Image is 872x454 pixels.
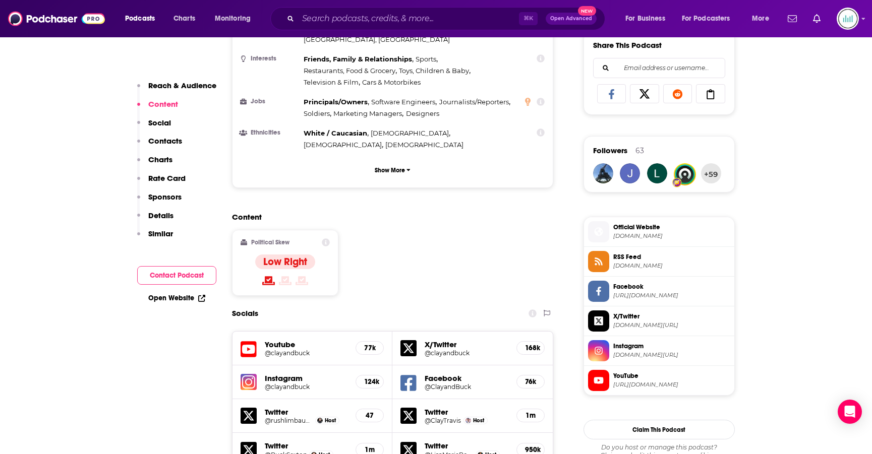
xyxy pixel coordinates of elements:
span: Friends, Family & Relationships [304,55,412,63]
span: Sports [416,55,436,63]
span: , [304,127,369,139]
span: Restaurants, Food & Grocery [304,67,395,75]
h5: Youtube [265,340,348,349]
span: RSS Feed [613,252,730,262]
span: , [304,96,369,108]
button: Show profile menu [837,8,859,30]
span: , [416,53,438,65]
span: , [371,96,437,108]
a: Podchaser - Follow, Share and Rate Podcasts [8,9,105,28]
a: @clayandbuck [425,349,508,357]
button: Rate Card [137,173,186,192]
a: Share on X/Twitter [630,84,659,103]
a: @clayandbuck [265,383,348,391]
h3: Ethnicities [241,129,300,136]
span: For Business [625,12,665,26]
a: ric822 [593,163,613,183]
img: Clay Travis [466,418,471,423]
span: Logged in as podglomerate [837,8,859,30]
span: Soldiers [304,109,330,117]
p: Rate Card [148,173,186,183]
a: YouTube[URL][DOMAIN_NAME] [588,370,730,391]
span: Official Website [613,223,730,232]
a: Copy Link [696,84,725,103]
span: omnycontent.com [613,262,730,270]
span: clayandbuck.com [613,232,730,240]
h5: X/Twitter [425,340,508,349]
span: Journalists/Reporters [439,98,509,106]
button: Similar [137,229,173,247]
a: jfpodcasts [675,164,695,184]
h5: 76k [525,377,536,386]
a: Charts [167,11,201,27]
img: Rush Limbaugh [317,418,323,423]
img: iconImage [241,374,257,390]
span: Host [325,417,336,424]
h2: Political Skew [251,239,289,246]
h5: Instagram [265,373,348,383]
p: Charts [148,155,172,164]
span: [GEOGRAPHIC_DATA], [GEOGRAPHIC_DATA] [304,35,450,43]
button: open menu [118,11,168,27]
p: Similar [148,229,173,238]
button: Open AdvancedNew [546,13,597,25]
h2: Socials [232,304,258,323]
button: Social [137,118,171,137]
span: Charts [173,12,195,26]
span: , [304,65,397,77]
h3: Jobs [241,98,300,105]
span: , [439,96,510,108]
button: Contact Podcast [137,266,216,285]
span: , [333,108,403,119]
span: X/Twitter [613,312,730,321]
button: Contacts [137,136,182,155]
h5: Twitter [265,441,348,450]
a: @rushlimbaugh [265,417,313,424]
span: For Podcasters [682,12,730,26]
p: Social [148,118,171,127]
span: , [304,77,360,88]
h5: Facebook [425,373,508,383]
span: instagram.com/clayandbuck [613,351,730,359]
span: , [304,108,331,119]
a: X/Twitter[DOMAIN_NAME][URL] [588,310,730,332]
span: twitter.com/clayandbuck [613,321,730,329]
span: New [578,6,596,16]
h5: Twitter [425,407,508,417]
h2: Content [232,212,546,222]
span: Principals/Owners [304,98,368,106]
span: Podcasts [125,12,155,26]
a: Alycourt [647,163,667,183]
a: @ClayTravis [425,417,461,424]
div: Search followers [593,58,725,78]
a: @ClayandBuck [425,383,508,391]
button: Sponsors [137,192,182,211]
span: Monitoring [215,12,251,26]
input: Search podcasts, credits, & more... [298,11,519,27]
span: Facebook [613,282,730,291]
span: [DEMOGRAPHIC_DATA] [304,141,382,149]
a: Facebook[URL][DOMAIN_NAME] [588,281,730,302]
img: Jmossdc [620,163,640,183]
p: Content [148,99,178,109]
h5: 950k [525,445,536,454]
h5: Twitter [425,441,508,450]
button: +59 [701,163,721,183]
a: Share on Facebook [597,84,626,103]
img: User Profile [837,8,859,30]
button: Details [137,211,173,229]
span: Designers [406,109,439,117]
a: Show notifications dropdown [809,10,825,27]
h5: 47 [364,411,375,420]
h5: 168k [525,344,536,352]
span: Do you host or manage this podcast? [584,443,735,451]
div: 63 [635,146,644,155]
button: open menu [618,11,678,27]
a: Show notifications dropdown [784,10,801,27]
span: White / Caucasian [304,129,367,137]
button: Claim This Podcast [584,420,735,439]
